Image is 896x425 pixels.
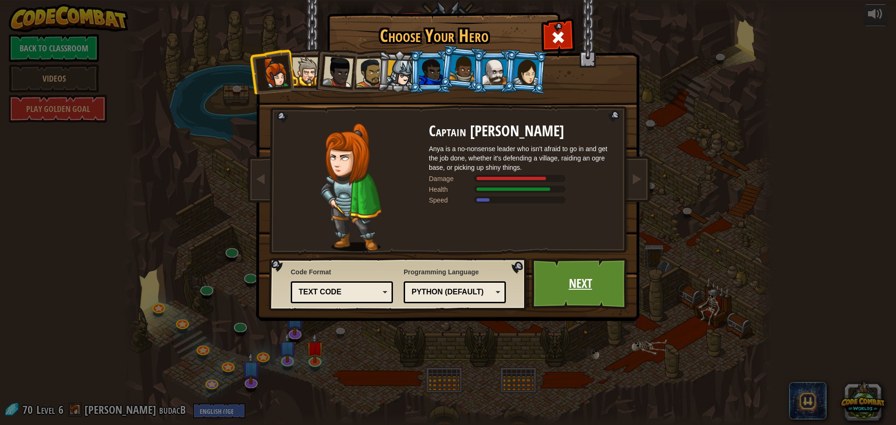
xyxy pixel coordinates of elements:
[249,49,294,94] li: Captain Anya Weston
[377,49,421,94] li: Hattori Hanzō
[329,26,539,46] h1: Choose Your Hero
[404,267,506,277] span: Programming Language
[503,49,548,94] li: Illia Shieldsmith
[291,267,393,277] span: Code Format
[473,50,515,93] li: Okar Stompfoot
[429,185,476,194] div: Health
[429,185,616,194] div: Gains 140% of listed Warrior armor health.
[409,50,451,93] li: Gordon the Stalwart
[429,195,476,205] div: Speed
[532,258,629,309] a: Next
[269,258,529,311] img: language-selector-background.png
[429,174,616,183] div: Deals 120% of listed Warrior weapon damage.
[429,195,616,205] div: Moves at 6 meters per second.
[429,174,476,183] div: Damage
[320,123,381,251] img: captain-pose.png
[439,45,485,91] li: Arryn Stonewall
[412,287,492,298] div: Python (Default)
[429,123,616,139] h2: Captain [PERSON_NAME]
[429,144,616,172] div: Anya is a no-nonsense leader who isn't afraid to go in and get the job done, whether it's defendi...
[282,49,324,91] li: Sir Tharin Thunderfist
[312,47,358,93] li: Lady Ida Justheart
[345,50,388,93] li: Alejandro the Duelist
[299,287,379,298] div: Text code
